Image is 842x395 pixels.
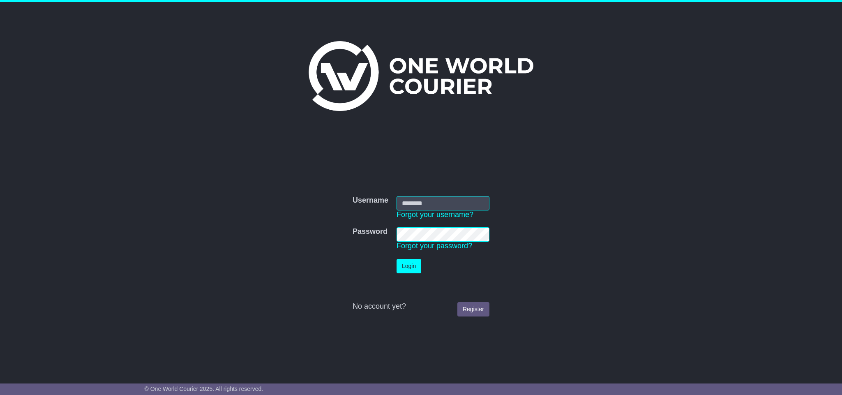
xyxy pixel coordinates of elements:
[457,302,489,316] a: Register
[353,196,388,205] label: Username
[353,302,489,311] div: No account yet?
[397,242,472,250] a: Forgot your password?
[145,386,263,392] span: © One World Courier 2025. All rights reserved.
[353,227,388,236] label: Password
[397,259,421,273] button: Login
[397,210,473,219] a: Forgot your username?
[309,41,533,111] img: One World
